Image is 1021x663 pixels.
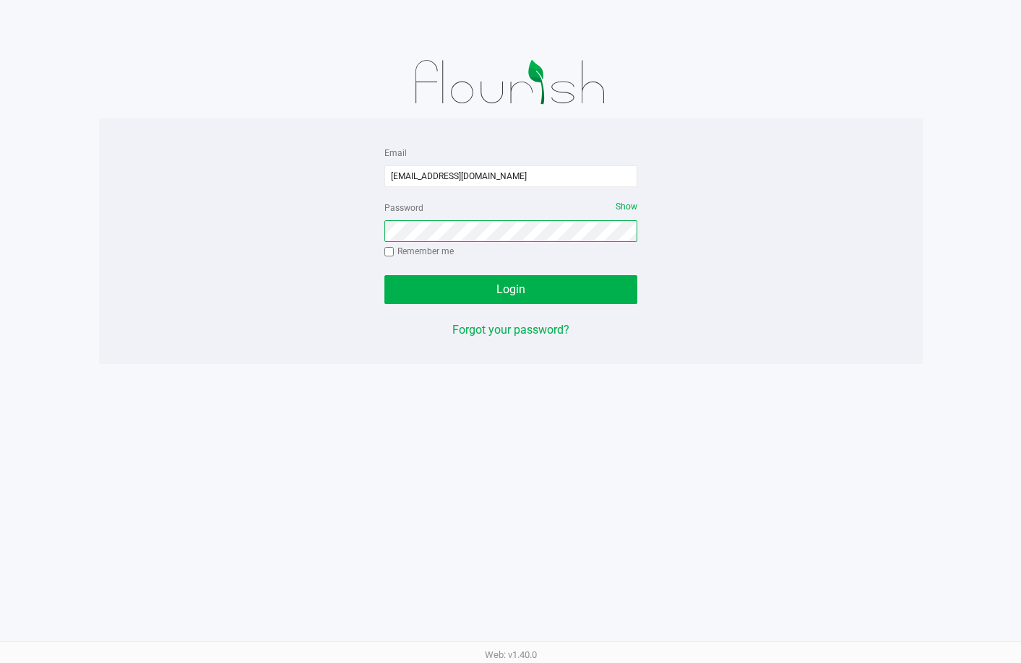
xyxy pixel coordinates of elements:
span: Show [616,201,637,212]
label: Password [384,201,423,214]
button: Login [384,275,637,304]
input: Remember me [384,247,395,257]
label: Email [384,147,407,160]
button: Forgot your password? [452,321,569,339]
span: Login [496,282,525,296]
label: Remember me [384,245,454,258]
span: Web: v1.40.0 [485,649,537,660]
